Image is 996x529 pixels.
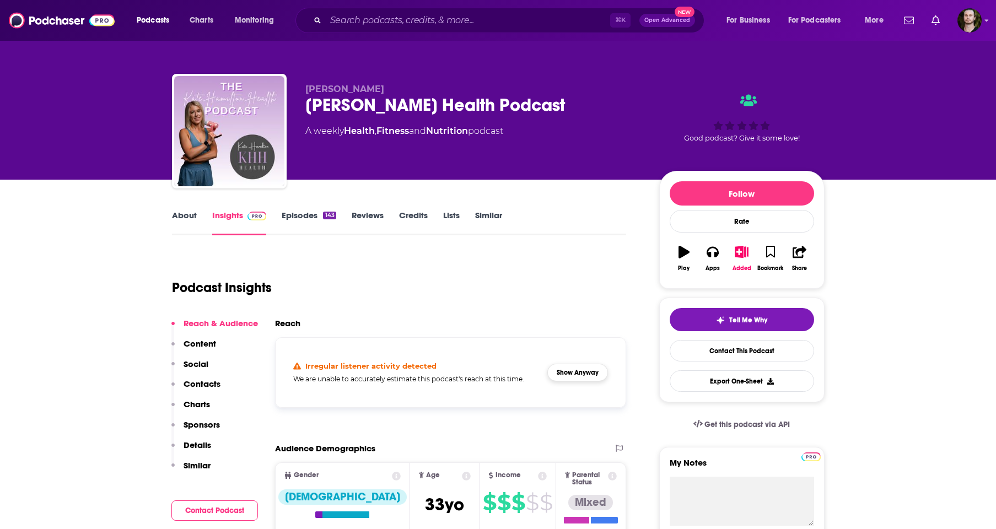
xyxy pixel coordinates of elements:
[184,318,258,328] p: Reach & Audience
[306,8,715,33] div: Search podcasts, credits, & more...
[475,210,502,235] a: Similar
[572,472,606,486] span: Parental Status
[172,210,197,235] a: About
[678,265,690,272] div: Play
[719,12,784,29] button: open menu
[757,265,783,272] div: Bookmark
[670,210,814,233] div: Rate
[785,239,814,278] button: Share
[172,279,272,296] h1: Podcast Insights
[425,494,464,515] span: 33 yo
[184,338,216,349] p: Content
[670,457,814,477] label: My Notes
[171,460,211,481] button: Similar
[174,76,284,186] a: Kate Hamilton Health Podcast
[129,12,184,29] button: open menu
[409,126,426,136] span: and
[184,359,208,369] p: Social
[235,13,274,28] span: Monitoring
[275,318,300,328] h2: Reach
[184,399,210,409] p: Charts
[706,265,720,272] div: Apps
[171,440,211,460] button: Details
[698,239,727,278] button: Apps
[801,451,821,461] a: Pro website
[426,472,440,479] span: Age
[483,494,496,511] span: $
[171,379,220,399] button: Contacts
[568,495,613,510] div: Mixed
[293,375,539,383] h5: We are unable to accurately estimate this podcast's reach at this time.
[171,399,210,419] button: Charts
[399,210,428,235] a: Credits
[670,308,814,331] button: tell me why sparkleTell Me Why
[957,8,982,33] img: User Profile
[323,212,336,219] div: 143
[227,12,288,29] button: open menu
[792,265,807,272] div: Share
[352,210,384,235] a: Reviews
[171,359,208,379] button: Social
[900,11,918,30] a: Show notifications dropdown
[497,494,510,511] span: $
[788,13,841,28] span: For Podcasters
[957,8,982,33] button: Show profile menu
[733,265,751,272] div: Added
[278,489,407,505] div: [DEMOGRAPHIC_DATA]
[190,13,213,28] span: Charts
[182,12,220,29] a: Charts
[184,440,211,450] p: Details
[756,239,785,278] button: Bookmark
[375,126,376,136] span: ,
[957,8,982,33] span: Logged in as OutlierAudio
[927,11,944,30] a: Show notifications dropdown
[184,419,220,430] p: Sponsors
[857,12,897,29] button: open menu
[781,12,857,29] button: open menu
[171,318,258,338] button: Reach & Audience
[184,460,211,471] p: Similar
[305,125,503,138] div: A weekly podcast
[171,500,258,521] button: Contact Podcast
[426,126,468,136] a: Nutrition
[865,13,884,28] span: More
[275,443,375,454] h2: Audience Demographics
[184,379,220,389] p: Contacts
[644,18,690,23] span: Open Advanced
[716,316,725,325] img: tell me why sparkle
[443,210,460,235] a: Lists
[729,316,767,325] span: Tell Me Why
[684,134,800,142] span: Good podcast? Give it some love!
[137,13,169,28] span: Podcasts
[344,126,375,136] a: Health
[726,13,770,28] span: For Business
[801,452,821,461] img: Podchaser Pro
[670,370,814,392] button: Export One-Sheet
[670,340,814,361] a: Contact This Podcast
[294,472,319,479] span: Gender
[704,420,790,429] span: Get this podcast via API
[326,12,610,29] input: Search podcasts, credits, & more...
[171,338,216,359] button: Content
[247,212,267,220] img: Podchaser Pro
[305,361,437,370] h4: Irregular listener activity detected
[305,84,384,94] span: [PERSON_NAME]
[670,239,698,278] button: Play
[610,13,631,28] span: ⌘ K
[670,181,814,206] button: Follow
[9,10,115,31] img: Podchaser - Follow, Share and Rate Podcasts
[526,494,539,511] span: $
[659,84,825,152] div: Good podcast? Give it some love!
[512,494,525,511] span: $
[727,239,756,278] button: Added
[685,411,799,438] a: Get this podcast via API
[282,210,336,235] a: Episodes143
[540,494,552,511] span: $
[496,472,521,479] span: Income
[547,364,608,381] button: Show Anyway
[675,7,694,17] span: New
[639,14,695,27] button: Open AdvancedNew
[171,419,220,440] button: Sponsors
[212,210,267,235] a: InsightsPodchaser Pro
